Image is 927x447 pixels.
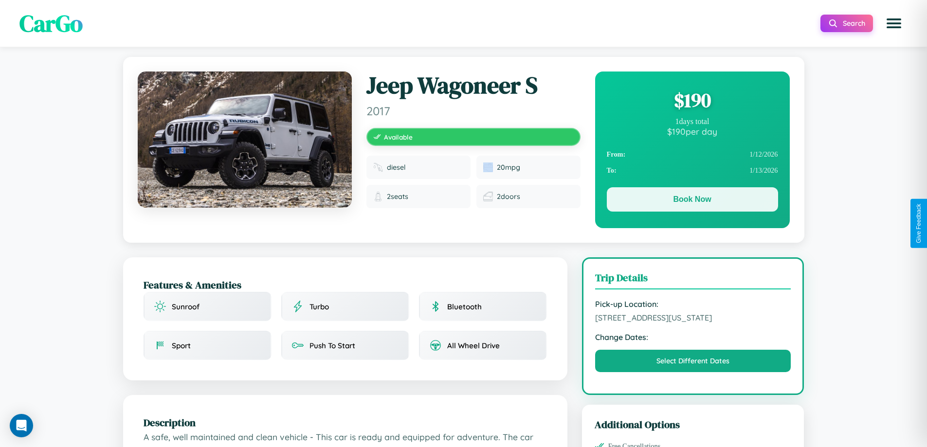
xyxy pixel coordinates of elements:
[595,299,791,309] strong: Pick-up Location:
[915,204,922,243] div: Give Feedback
[607,146,778,162] div: 1 / 12 / 2026
[483,192,493,201] img: Doors
[880,10,908,37] button: Open menu
[172,302,200,311] span: Sunroof
[447,302,482,311] span: Bluetooth
[607,187,778,212] button: Book Now
[595,350,791,372] button: Select Different Dates
[483,162,493,172] img: Fuel efficiency
[607,162,778,179] div: 1 / 13 / 2026
[373,192,383,201] img: Seats
[10,414,33,437] div: Open Intercom Messenger
[373,162,383,172] img: Fuel type
[19,7,83,39] span: CarGo
[607,126,778,137] div: $ 190 per day
[366,72,581,100] h1: Jeep Wagoneer S
[595,417,792,431] h3: Additional Options
[607,150,626,159] strong: From:
[595,332,791,342] strong: Change Dates:
[309,302,329,311] span: Turbo
[843,19,865,28] span: Search
[309,341,355,350] span: Push To Start
[607,166,617,175] strong: To:
[607,117,778,126] div: 1 days total
[497,163,520,172] span: 20 mpg
[607,87,778,113] div: $ 190
[138,72,352,208] img: Jeep Wagoneer S 2017
[384,133,413,141] span: Available
[497,192,520,201] span: 2 doors
[595,313,791,322] span: [STREET_ADDRESS][US_STATE]
[387,163,406,172] span: diesel
[144,278,547,292] h2: Features & Amenities
[172,341,191,350] span: Sport
[387,192,408,201] span: 2 seats
[595,270,791,289] h3: Trip Details
[820,15,873,32] button: Search
[366,104,581,118] span: 2017
[447,341,500,350] span: All Wheel Drive
[144,415,547,429] h2: Description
